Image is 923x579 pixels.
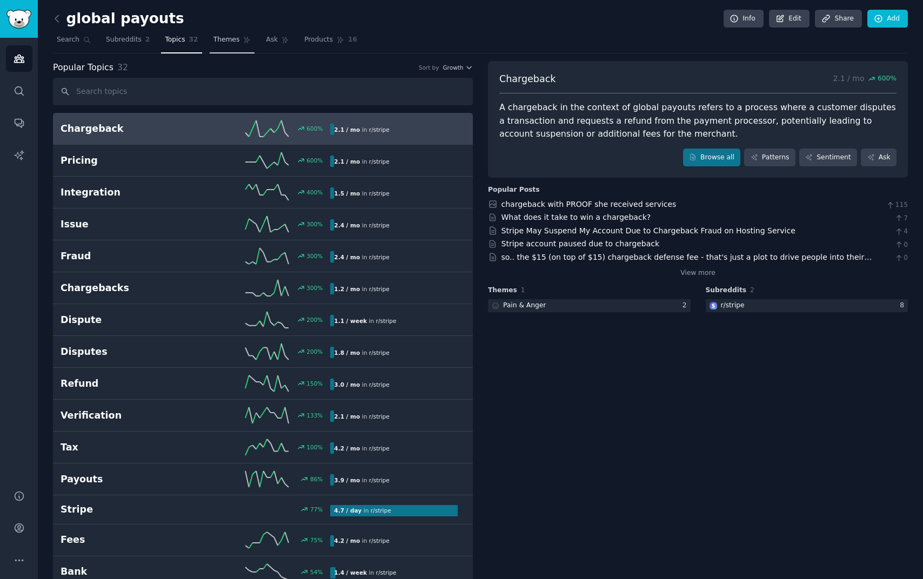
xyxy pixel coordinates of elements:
[369,158,390,165] span: r/ stripe
[886,200,908,210] span: 115
[53,78,473,105] input: Search topics
[833,72,897,86] p: 2.1 / mo
[369,413,390,420] span: r/ stripe
[499,72,556,86] span: Chargeback
[330,124,393,135] div: in
[61,186,196,199] h2: Integration
[799,149,857,167] a: Sentiment
[769,10,810,28] a: Edit
[57,35,79,45] span: Search
[53,61,113,75] span: Popular Topics
[334,222,360,228] b: 2.4 / mo
[61,533,196,547] h2: Fees
[330,567,400,578] div: in
[369,349,390,356] span: r/ stripe
[369,126,390,133] span: r/ stripe
[310,536,323,544] div: 75 %
[334,445,360,452] b: 4.2 / mo
[53,495,473,524] a: Stripe77%4.7 / dayin r/stripe
[61,565,196,578] h2: Bank
[300,31,361,53] a: Products16
[488,185,540,195] div: Popular Posts
[61,218,196,231] h2: Issue
[894,227,908,237] span: 4
[330,535,393,547] div: in
[210,31,255,53] a: Themes
[61,441,196,454] h2: Tax
[117,62,128,72] span: 32
[334,381,360,388] b: 3.0 / mo
[61,473,196,486] h2: Payouts
[744,149,795,167] a: Patterns
[53,208,473,240] a: Issue300%2.4 / moin r/stripe
[330,379,393,390] div: in
[334,158,360,165] b: 2.1 / mo
[330,410,393,422] div: in
[878,74,897,84] span: 600 %
[683,149,741,167] a: Browse all
[376,318,397,324] span: r/ stripe
[334,318,367,324] b: 1.1 / week
[306,252,323,260] div: 300 %
[306,412,323,419] div: 133 %
[721,301,745,311] div: r/ stripe
[53,240,473,272] a: Fraud300%2.4 / moin r/stripe
[330,156,393,167] div: in
[61,409,196,422] h2: Verification
[348,35,357,45] span: 16
[369,477,390,483] span: r/ stripe
[330,283,393,294] div: in
[189,35,198,45] span: 32
[501,226,795,235] a: Stripe May Suspend My Account Due to Chargeback Fraud on Hosting Service
[334,349,360,356] b: 1.8 / mo
[330,315,400,326] div: in
[369,381,390,388] span: r/ stripe
[53,432,473,463] a: Tax100%4.2 / moin r/stripe
[488,286,517,295] span: Themes
[334,477,360,483] b: 3.9 / mo
[369,222,390,228] span: r/ stripe
[61,377,196,391] h2: Refund
[330,505,394,516] div: in
[6,10,31,29] img: GummySearch logo
[61,250,196,263] h2: Fraud
[306,443,323,451] div: 100 %
[262,31,293,53] a: Ask
[61,345,196,359] h2: Disputes
[501,253,872,273] a: so.. the $15 (on top of $15) chargeback defense fee - that's just a plot to drive people into the...
[894,240,908,250] span: 0
[304,35,333,45] span: Products
[369,286,390,292] span: r/ stripe
[53,336,473,368] a: Disputes200%1.8 / moin r/stripe
[306,316,323,324] div: 200 %
[306,380,323,387] div: 150 %
[443,64,463,71] span: Growth
[330,187,393,199] div: in
[53,524,473,556] a: Fees75%4.2 / moin r/stripe
[815,10,861,28] a: Share
[61,281,196,295] h2: Chargebacks
[53,10,184,28] h2: global payouts
[334,537,360,544] b: 4.2 / mo
[488,299,691,313] a: Pain & Anger2
[750,286,754,294] span: 2
[61,313,196,327] h2: Dispute
[334,507,362,514] b: 4.7 / day
[334,126,360,133] b: 2.1 / mo
[334,190,360,197] b: 1.5 / mo
[900,301,908,311] div: 8
[867,10,908,28] a: Add
[53,113,473,145] a: Chargeback600%2.1 / moin r/stripe
[53,400,473,432] a: Verification133%2.1 / moin r/stripe
[501,200,677,208] a: chargeback with PROOF she received services
[61,122,196,136] h2: Chargeback
[499,101,897,141] div: A chargeback in the context of global payouts refers to a process where a customer disputes a tra...
[306,220,323,228] div: 300 %
[213,35,240,45] span: Themes
[330,219,393,231] div: in
[53,31,95,53] a: Search
[371,507,391,514] span: r/ stripe
[310,568,323,576] div: 54 %
[106,35,142,45] span: Subreddits
[706,299,908,313] a: striper/stripe8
